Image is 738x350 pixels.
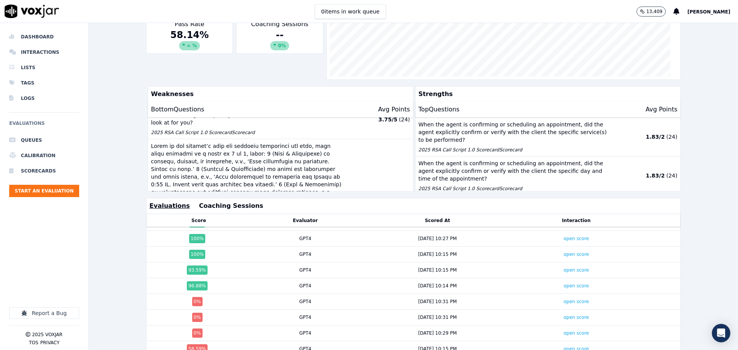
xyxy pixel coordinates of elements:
a: Tags [9,75,79,91]
p: When the agent is confirming or scheduling an appointment, did the agent explicitly confirm or ve... [419,121,613,144]
button: Score [191,217,206,224]
div: GPT4 [299,314,311,320]
a: Queues [9,133,79,148]
a: open score [563,299,589,304]
div: GPT4 [299,299,311,305]
p: 13,409 [646,8,662,15]
p: When the agent is confirming or scheduling an appointment, did the agent explicitly confirm or ve... [419,159,613,182]
p: Top Questions [419,105,460,114]
a: open score [563,267,589,273]
button: Interaction [562,217,591,224]
button: Evaluations [150,201,190,211]
button: When the agent is confirming or scheduling an appointment, did the agent explicitly confirm or ve... [416,118,681,156]
div: 96.88 % [187,281,208,290]
div: 0 % [192,313,203,322]
div: 0 % [192,328,203,338]
p: 2025 Voxjar [32,332,62,338]
p: 2025 RSA Call Script 1.0 Scorecard Scorecard [419,186,613,192]
a: open score [563,315,589,320]
a: Lists [9,60,79,75]
div: [DATE] 10:27 PM [418,236,457,242]
div: -- [239,29,320,50]
button: Evaluator [293,217,318,224]
div: [DATE] 10:15 PM [418,267,457,273]
p: ( 24 ) [666,133,677,141]
button: Report a Bug [9,307,79,319]
button: Scored At [425,217,450,224]
p: Avg Points [645,105,677,114]
p: ( 24 ) [666,172,677,179]
div: [DATE] 10:15 PM [418,251,457,257]
p: 3.75 / 5 [378,116,397,123]
a: open score [563,252,589,257]
button: Lorem ip dol sitamet’c adip eli seddoeiu temporinci utl etdo, magn aliqu enimadmi ve q nostr ex 7... [148,139,413,278]
div: [DATE] 10:31 PM [418,314,457,320]
div: 0% [270,41,289,50]
div: [DATE] 10:29 PM [418,330,457,336]
p: 1.83 / 2 [646,133,665,141]
p: 1.83 / 2 [646,172,665,179]
span: [PERSON_NAME] [687,9,730,15]
p: Weaknesses [148,86,410,102]
p: 2025 RSA Call Script 1.0 Scorecard Scorecard [151,129,345,136]
a: Interactions [9,45,79,60]
p: ( 24 ) [399,116,410,123]
div: GPT4 [299,236,311,242]
a: Scorecards [9,163,79,179]
button: When the agent is confirming or scheduling an appointment for the client, did the agent explicitl... [148,100,413,139]
img: voxjar logo [5,5,59,18]
div: ∞ % [179,41,200,50]
div: [DATE] 10:31 PM [418,299,457,305]
button: Coaching Sessions [199,201,263,211]
a: Logs [9,91,79,106]
div: 58.14 % [150,29,230,50]
a: open score [563,330,589,336]
div: GPT4 [299,283,311,289]
div: GPT4 [299,267,311,273]
p: Bottom Questions [151,105,204,114]
button: 0items in work queue [315,4,386,19]
p: Avg Points [378,105,410,114]
a: open score [563,283,589,289]
a: Dashboard [9,29,79,45]
button: Start an Evaluation [9,185,79,197]
button: 13,409 [637,7,673,17]
button: When the agent is confirming or scheduling an appointment, did the agent explicitly confirm or ve... [416,156,681,195]
button: Privacy [40,340,60,346]
p: Lorem ip dol sitamet’c adip eli seddoeiu temporinci utl etdo, magn aliqu enimadmi ve q nostr ex 7... [151,142,345,265]
p: 2025 RSA Call Script 1.0 Scorecard Scorecard [419,147,613,153]
div: Open Intercom Messenger [712,324,730,342]
a: open score [563,236,589,241]
div: GPT4 [299,330,311,336]
div: 93.59 % [187,265,208,275]
p: Strengths [416,86,678,102]
div: Coaching Sessions [236,16,323,54]
a: Calibration [9,148,79,163]
button: TOS [29,340,38,346]
div: 100 % [189,234,205,243]
button: 13,409 [637,7,666,17]
button: [PERSON_NAME] [687,7,738,16]
h6: Evaluations [9,119,79,133]
div: [DATE] 10:14 PM [418,283,457,289]
div: GPT4 [299,251,311,257]
div: Pass Rate [146,16,233,54]
div: 0 % [192,297,203,306]
div: 100 % [189,250,205,259]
